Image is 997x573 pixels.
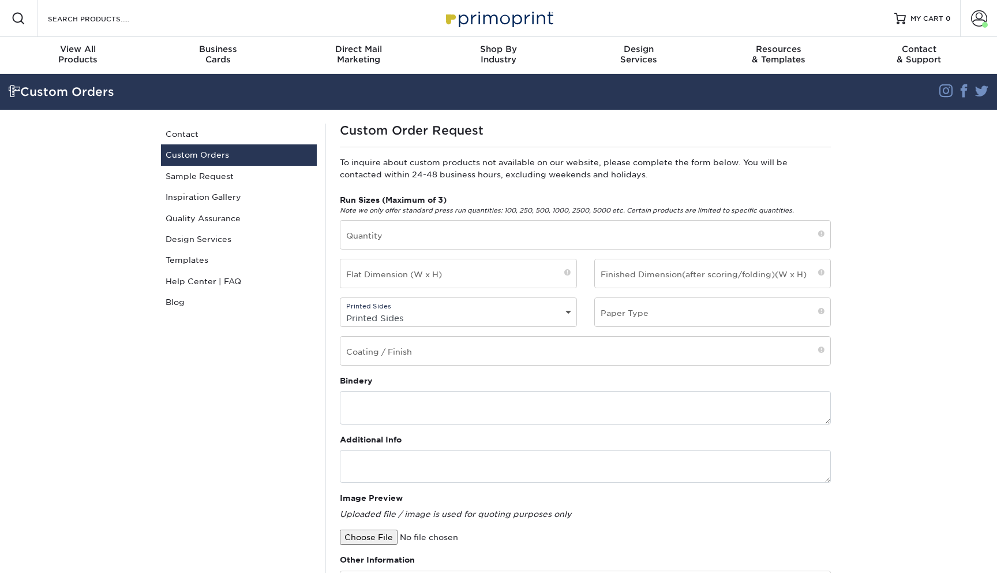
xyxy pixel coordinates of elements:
a: Sample Request [161,166,317,187]
span: Contact [849,44,989,54]
div: & Support [849,44,989,65]
a: Inspiration Gallery [161,187,317,207]
strong: Additional Info [340,435,402,444]
a: Resources& Templates [709,37,849,74]
strong: Run Sizes (Maximum of 3) [340,195,447,204]
a: Blog [161,292,317,312]
a: Custom Orders [161,144,317,165]
a: Help Center | FAQ [161,271,317,292]
a: Quality Assurance [161,208,317,229]
strong: Image Preview [340,493,403,503]
div: Services [568,44,709,65]
span: 0 [946,14,951,23]
strong: Bindery [340,376,373,385]
span: Design [568,44,709,54]
a: View AllProducts [8,37,148,74]
span: Business [148,44,288,54]
a: Shop ByIndustry [429,37,569,74]
span: Resources [709,44,849,54]
img: Primoprint [441,6,556,31]
a: Design Services [161,229,317,250]
div: Industry [429,44,569,65]
em: Note we only offer standard press run quantities: 100, 250, 500, 1000, 2500, 5000 etc. Certain pr... [340,207,794,214]
a: Templates [161,250,317,270]
a: DesignServices [568,37,709,74]
em: Uploaded file / image is used for quoting purposes only [340,509,571,519]
strong: Other Information [340,555,415,564]
div: Products [8,44,148,65]
input: SEARCH PRODUCTS..... [47,12,159,25]
a: Contact [161,124,317,144]
span: MY CART [910,14,943,24]
span: View All [8,44,148,54]
span: Direct Mail [288,44,429,54]
a: Direct MailMarketing [288,37,429,74]
h1: Custom Order Request [340,124,831,137]
p: To inquire about custom products not available on our website, please complete the form below. Yo... [340,157,831,180]
div: Cards [148,44,288,65]
span: Shop By [429,44,569,54]
a: BusinessCards [148,37,288,74]
a: Contact& Support [849,37,989,74]
div: & Templates [709,44,849,65]
div: Marketing [288,44,429,65]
